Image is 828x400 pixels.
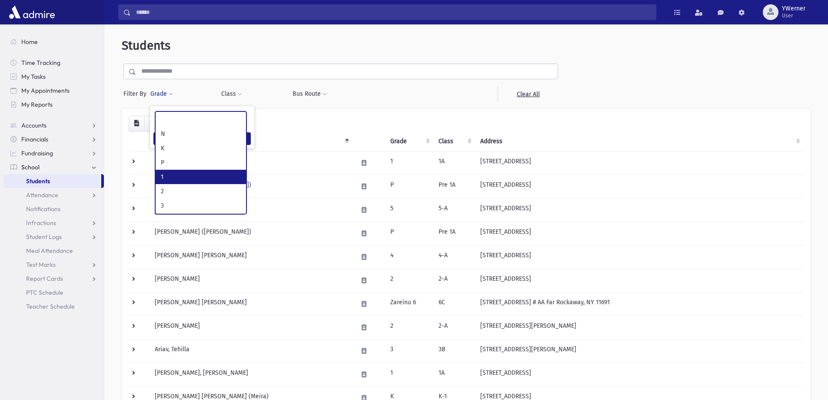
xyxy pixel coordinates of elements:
a: Accounts [3,118,104,132]
td: 1 [385,363,433,386]
td: [STREET_ADDRESS] [475,269,804,292]
td: 4 [385,245,433,269]
a: My Appointments [3,84,104,97]
a: Report Cards [3,272,104,286]
a: Attendance [3,188,104,202]
span: User [782,12,805,19]
td: P [385,175,433,198]
a: Meal Attendance [3,244,104,258]
li: N [156,127,246,141]
li: 1 [156,170,246,184]
span: YWerner [782,5,805,12]
button: Grade [150,86,173,102]
a: My Tasks [3,70,104,84]
a: Notifications [3,202,104,216]
li: P [156,155,246,170]
td: 1A [433,151,475,175]
td: 3B [433,339,475,363]
button: Bus Route [292,86,327,102]
td: [STREET_ADDRESS] [475,222,804,245]
td: 2 [385,269,433,292]
td: [STREET_ADDRESS] [475,151,804,175]
td: [PERSON_NAME] ([PERSON_NAME]) [150,175,352,198]
span: PTC Schedule [26,289,63,296]
td: [PERSON_NAME] ([PERSON_NAME]) [150,222,352,245]
a: Teacher Schedule [3,299,104,313]
th: Address: activate to sort column ascending [475,131,804,151]
a: Student Logs [3,230,104,244]
button: Print [144,116,162,131]
span: My Tasks [21,73,46,81]
td: [PERSON_NAME] [PERSON_NAME] [150,245,352,269]
td: 6C [433,292,475,316]
span: School [21,163,40,171]
td: [STREET_ADDRESS] [475,245,804,269]
span: My Appointments [21,87,70,94]
td: 1A [433,363,475,386]
td: [STREET_ADDRESS] # AA Far Rockaway, NY 11691 [475,292,804,316]
span: Home [21,38,38,46]
td: [STREET_ADDRESS] [475,198,804,222]
a: Home [3,35,104,49]
span: Fundraising [21,149,53,157]
a: Financials [3,132,104,146]
td: [PERSON_NAME], [PERSON_NAME] [150,363,352,386]
li: 2 [156,184,246,198]
td: 5 [385,198,433,222]
td: 4-A [433,245,475,269]
td: Pre 1A [433,175,475,198]
td: 5-A [433,198,475,222]
a: My Reports [3,97,104,111]
img: AdmirePro [7,3,57,21]
td: Pre 1A [433,222,475,245]
td: 2-A [433,269,475,292]
td: [PERSON_NAME] [PERSON_NAME] [150,292,352,316]
th: Student: activate to sort column descending [150,131,352,151]
span: Infractions [26,219,56,227]
button: CSV [129,116,145,131]
span: Teacher Schedule [26,303,75,310]
span: Test Marks [26,261,56,269]
td: [STREET_ADDRESS][PERSON_NAME] [475,316,804,339]
td: [PERSON_NAME] [150,316,352,339]
td: 2 [385,316,433,339]
span: Students [26,177,50,185]
span: Financials [21,135,48,143]
td: [PERSON_NAME] [150,151,352,175]
span: Notifications [26,205,60,213]
a: Students [3,174,101,188]
th: Class: activate to sort column ascending [433,131,475,151]
td: 2-A [433,316,475,339]
input: Search [131,4,656,20]
span: Filter By [123,89,150,98]
td: 1 [385,151,433,175]
span: Students [122,38,170,53]
th: Grade: activate to sort column ascending [385,131,433,151]
a: Time Tracking [3,56,104,70]
td: [STREET_ADDRESS][PERSON_NAME] [475,339,804,363]
a: PTC Schedule [3,286,104,299]
td: P [385,222,433,245]
li: 4 [156,213,246,227]
li: 3 [156,198,246,213]
span: Student Logs [26,233,62,241]
td: [PERSON_NAME] [150,198,352,222]
span: Attendance [26,191,58,199]
a: School [3,160,104,174]
a: Infractions [3,216,104,230]
td: 3 [385,339,433,363]
span: Accounts [21,121,47,129]
span: My Reports [21,101,53,108]
a: Fundraising [3,146,104,160]
td: [PERSON_NAME] [150,269,352,292]
span: Meal Attendance [26,247,73,255]
a: Clear All [498,86,558,102]
td: [STREET_ADDRESS] [475,363,804,386]
td: Ariav, Tehilla [150,339,352,363]
li: K [156,141,246,155]
span: Time Tracking [21,59,60,67]
button: Filter [153,132,251,145]
button: Class [221,86,243,102]
td: Zareinu 6 [385,292,433,316]
span: Report Cards [26,275,63,282]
